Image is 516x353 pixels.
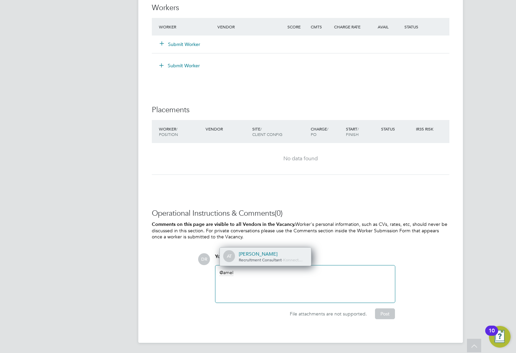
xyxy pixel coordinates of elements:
span: AT [224,251,235,262]
span: You [215,254,223,259]
div: 10 [489,331,495,339]
div: Charge [309,123,344,140]
span: File attachments are not supported. [290,311,367,317]
div: Worker [157,21,216,33]
button: Submit Worker [155,60,205,71]
div: Start [344,123,379,140]
span: DR [198,253,210,265]
div: Status [403,21,449,33]
div: Score [286,21,309,33]
div: Vendor [204,123,251,135]
div: Charge Rate [332,21,368,33]
span: / Finish [346,126,359,137]
div: say: [215,253,395,265]
div: [PERSON_NAME] [239,251,306,257]
span: - [282,257,283,262]
span: Recruitment Consultant [239,257,282,262]
div: Vendor [216,21,286,33]
div: No data found [159,155,443,162]
div: Avail [368,21,403,33]
span: / PO [311,126,328,137]
p: Worker's personal information, such as CVs, rates, etc, should never be discussed in this section... [152,221,449,240]
div: IR35 Risk [414,123,438,135]
h3: Workers [152,3,449,13]
button: Submit Worker [160,41,201,48]
span: Konnect… [283,257,303,262]
b: Comments on this page are visible to all Vendors in the Vacancy. [152,221,295,227]
span: / Client Config [252,126,282,137]
span: / Position [159,126,178,137]
span: amel [219,269,233,276]
h3: Placements [152,105,449,115]
div: Site [251,123,309,140]
button: Open Resource Center, 10 new notifications [489,326,511,348]
h3: Operational Instructions & Comments [152,209,449,218]
div: Worker [157,123,204,140]
span: (0) [275,209,283,218]
div: Status [379,123,415,135]
div: Cmts [309,21,332,33]
button: Post [375,308,395,319]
